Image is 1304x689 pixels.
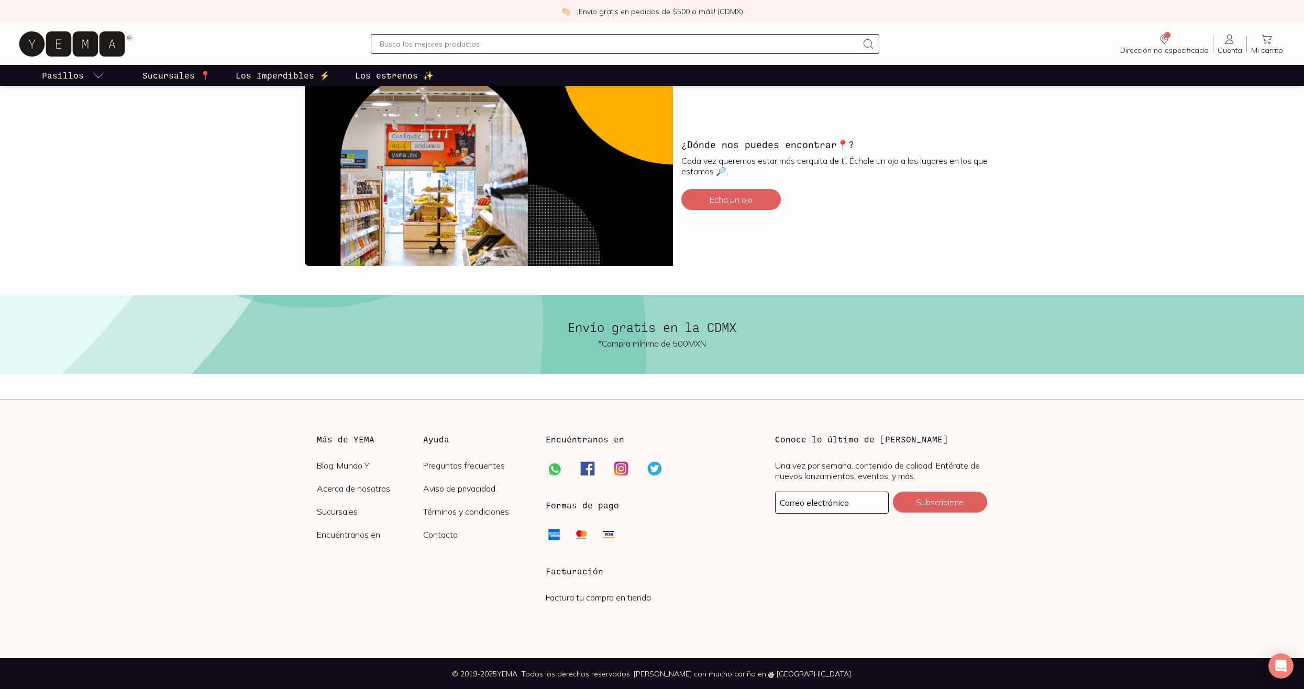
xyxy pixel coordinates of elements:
span: [PERSON_NAME] con mucho cariño en [GEOGRAPHIC_DATA]. [634,669,853,679]
h3: Formas de pago [546,499,619,512]
a: Términos y condiciones [423,506,529,517]
a: Dirección no especificada [1116,33,1213,55]
a: Acerca de nosotros [317,483,423,494]
a: Mi carrito [1247,33,1287,55]
a: Encuéntranos en [317,529,423,540]
p: Los estrenos ✨ [355,69,434,82]
img: ¿Dónde nos puedes encontrar📍? [305,82,673,266]
button: Echa un ojo [681,189,781,210]
div: *Compra mínima de 500MXN [516,338,788,349]
a: Blog: Mundo Y [317,460,423,471]
a: Contacto [423,529,529,540]
span: Dirección no especificada [1120,46,1209,55]
input: Busca los mejores productos [380,38,857,50]
div: Open Intercom Messenger [1268,653,1294,679]
a: Sucursales [317,506,423,517]
span: Cuenta [1218,46,1242,55]
p: Los Imperdibles ⚡️ [236,69,330,82]
a: pasillo-todos-link [40,65,107,86]
h3: Conoce lo último de [PERSON_NAME] [775,433,987,446]
a: ¿Dónde nos puedes encontrar📍?¿Dónde nos puedes encontrar📍?Cada vez queremos estar más cerquita de... [305,82,999,266]
a: Cuenta [1213,33,1246,55]
h3: Encuéntranos en [546,433,624,446]
h2: Envío gratis en la CDMX [516,320,788,334]
h3: ¿Dónde nos puedes encontrar📍? [681,138,854,151]
img: check [561,7,571,16]
h3: Más de YEMA [317,433,423,446]
h3: Ayuda [423,433,529,446]
a: Los estrenos ✨ [353,65,436,86]
input: mimail@gmail.com [776,492,888,513]
a: Preguntas frecuentes [423,460,529,471]
p: ¡Envío gratis en pedidos de $500 o más! (CDMX) [577,6,743,17]
p: Sucursales 📍 [142,69,211,82]
a: Los Imperdibles ⚡️ [234,65,332,86]
p: Pasillos [42,69,84,82]
a: Factura tu compra en tienda [546,592,651,603]
button: Subscribirme [893,492,987,513]
span: Mi carrito [1251,46,1283,55]
p: Una vez por semana, contenido de calidad. Entérate de nuevos lanzamientos, eventos, y más. [775,460,987,481]
h3: Facturación [546,565,758,577]
a: Aviso de privacidad [423,483,529,494]
a: Sucursales 📍 [140,65,213,86]
p: Cada vez queremos estar más cerquita de ti. Échale un ojo a los lugares en los que estamos 🔎. [681,155,991,176]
